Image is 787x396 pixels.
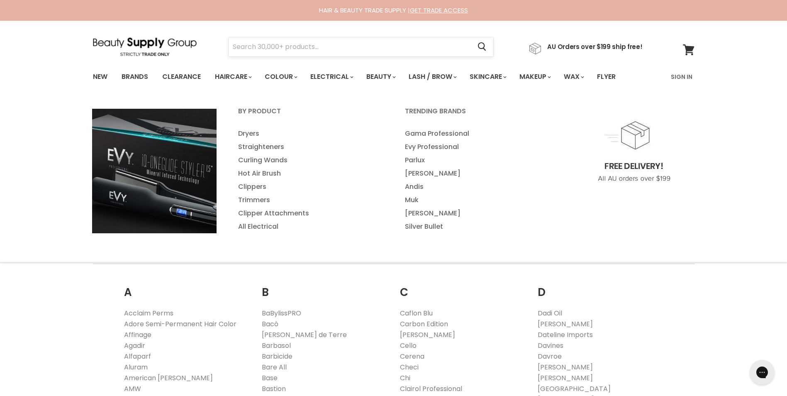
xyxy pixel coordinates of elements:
[124,384,141,394] a: AMW
[124,273,250,301] h2: A
[400,330,455,340] a: [PERSON_NAME]
[395,167,560,180] a: [PERSON_NAME]
[262,362,287,372] a: Bare All
[228,220,393,233] a: All Electrical
[304,68,358,86] a: Electrical
[228,193,393,207] a: Trimmers
[360,68,401,86] a: Beauty
[395,154,560,167] a: Parlux
[124,352,151,361] a: Alfaparf
[538,373,593,383] a: [PERSON_NAME]
[83,65,705,89] nav: Main
[538,384,611,394] a: [GEOGRAPHIC_DATA]
[395,220,560,233] a: Silver Bullet
[124,330,151,340] a: Affinage
[228,127,393,140] a: Dryers
[746,357,779,388] iframe: Gorgias live chat messenger
[262,273,387,301] h2: B
[156,68,207,86] a: Clearance
[124,341,145,350] a: Agadir
[400,362,419,372] a: Checi
[400,352,424,361] a: Cerena
[538,330,593,340] a: Dateline Imports
[513,68,556,86] a: Makeup
[538,273,663,301] h2: D
[463,68,512,86] a: Skincare
[209,68,257,86] a: Haircare
[538,319,593,329] a: [PERSON_NAME]
[558,68,589,86] a: Wax
[228,154,393,167] a: Curling Wands
[229,37,471,56] input: Search
[666,68,697,86] a: Sign In
[400,273,526,301] h2: C
[228,167,393,180] a: Hot Air Brush
[258,68,302,86] a: Colour
[87,65,644,89] ul: Main menu
[83,6,705,15] div: HAIR & BEAUTY TRADE SUPPLY |
[124,319,236,329] a: Adore Semi-Permanent Hair Color
[228,180,393,193] a: Clippers
[395,127,560,233] ul: Main menu
[228,37,494,57] form: Product
[395,127,560,140] a: Gama Professional
[87,68,114,86] a: New
[395,105,560,125] a: Trending Brands
[395,207,560,220] a: [PERSON_NAME]
[400,308,433,318] a: Caflon Blu
[262,319,278,329] a: Bacò
[410,6,468,15] a: GET TRADE ACCESS
[400,373,410,383] a: Chi
[228,127,393,233] ul: Main menu
[124,373,213,383] a: American [PERSON_NAME]
[228,105,393,125] a: By Product
[395,180,560,193] a: Andis
[538,308,562,318] a: Dadi Oil
[115,68,154,86] a: Brands
[228,207,393,220] a: Clipper Attachments
[262,330,347,340] a: [PERSON_NAME] de Terre
[124,308,173,318] a: Acclaim Perms
[124,362,148,372] a: Aluram
[395,140,560,154] a: Evy Professional
[262,341,291,350] a: Barbasol
[538,352,562,361] a: Davroe
[262,352,292,361] a: Barbicide
[228,140,393,154] a: Straighteners
[538,341,563,350] a: Davines
[402,68,462,86] a: Lash / Brow
[262,384,286,394] a: Bastion
[262,373,278,383] a: Base
[400,384,462,394] a: Clairol Professional
[538,362,593,372] a: [PERSON_NAME]
[400,319,448,329] a: Carbon Edition
[262,308,301,318] a: BaBylissPRO
[591,68,622,86] a: Flyer
[400,341,417,350] a: Cello
[395,193,560,207] a: Muk
[471,37,493,56] button: Search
